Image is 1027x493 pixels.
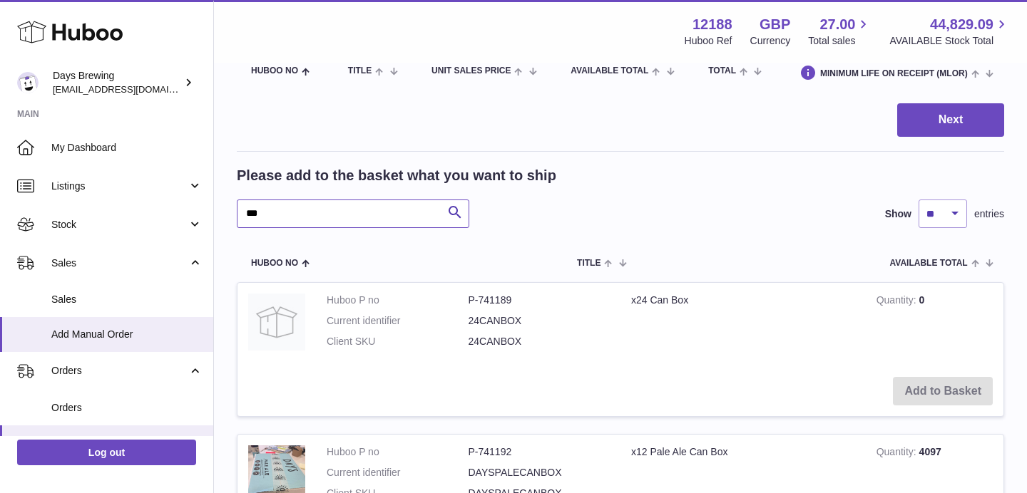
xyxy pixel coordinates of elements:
[877,294,919,309] strong: Quantity
[889,34,1010,48] span: AVAILABLE Stock Total
[327,314,469,328] dt: Current identifier
[251,259,298,268] span: Huboo no
[469,466,610,479] dd: DAYSPALECANBOX
[760,15,790,34] strong: GBP
[620,283,866,366] td: x24 Can Box
[930,15,993,34] span: 44,829.09
[889,15,1010,48] a: 44,829.09 AVAILABLE Stock Total
[469,294,610,307] dd: P-741189
[750,34,791,48] div: Currency
[974,207,1004,221] span: entries
[53,69,181,96] div: Days Brewing
[51,180,188,193] span: Listings
[17,440,196,465] a: Log out
[327,466,469,479] dt: Current identifier
[237,166,556,185] h2: Please add to the basket what you want to ship
[51,328,203,341] span: Add Manual Order
[51,293,203,306] span: Sales
[877,446,919,461] strong: Quantity
[53,83,210,95] span: [EMAIL_ADDRESS][DOMAIN_NAME]
[327,445,469,459] dt: Huboo P no
[469,335,610,348] dd: 24CANBOX
[327,294,469,307] dt: Huboo P no
[469,314,610,328] dd: 24CANBOX
[51,256,188,270] span: Sales
[348,66,372,76] span: Title
[431,66,511,76] span: Unit Sales Price
[469,445,610,459] dd: P-741192
[808,34,872,48] span: Total sales
[866,283,1003,366] td: 0
[693,15,732,34] strong: 12188
[51,401,203,415] span: Orders
[577,259,601,268] span: Title
[17,72,39,93] img: helena@daysbrewing.com
[571,66,648,76] span: AVAILABLE Total
[251,66,298,76] span: Huboo no
[819,15,855,34] span: 27.00
[685,34,732,48] div: Huboo Ref
[51,436,203,450] span: Add Manual Order
[51,141,203,155] span: My Dashboard
[885,207,911,221] label: Show
[820,69,968,78] span: Minimum Life On Receipt (MLOR)
[327,335,469,348] dt: Client SKU
[248,294,305,351] img: x24 Can Box
[51,364,188,378] span: Orders
[890,259,968,268] span: AVAILABLE Total
[897,103,1004,137] button: Next
[808,15,872,48] a: 27.00 Total sales
[708,66,736,76] span: Total
[51,218,188,232] span: Stock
